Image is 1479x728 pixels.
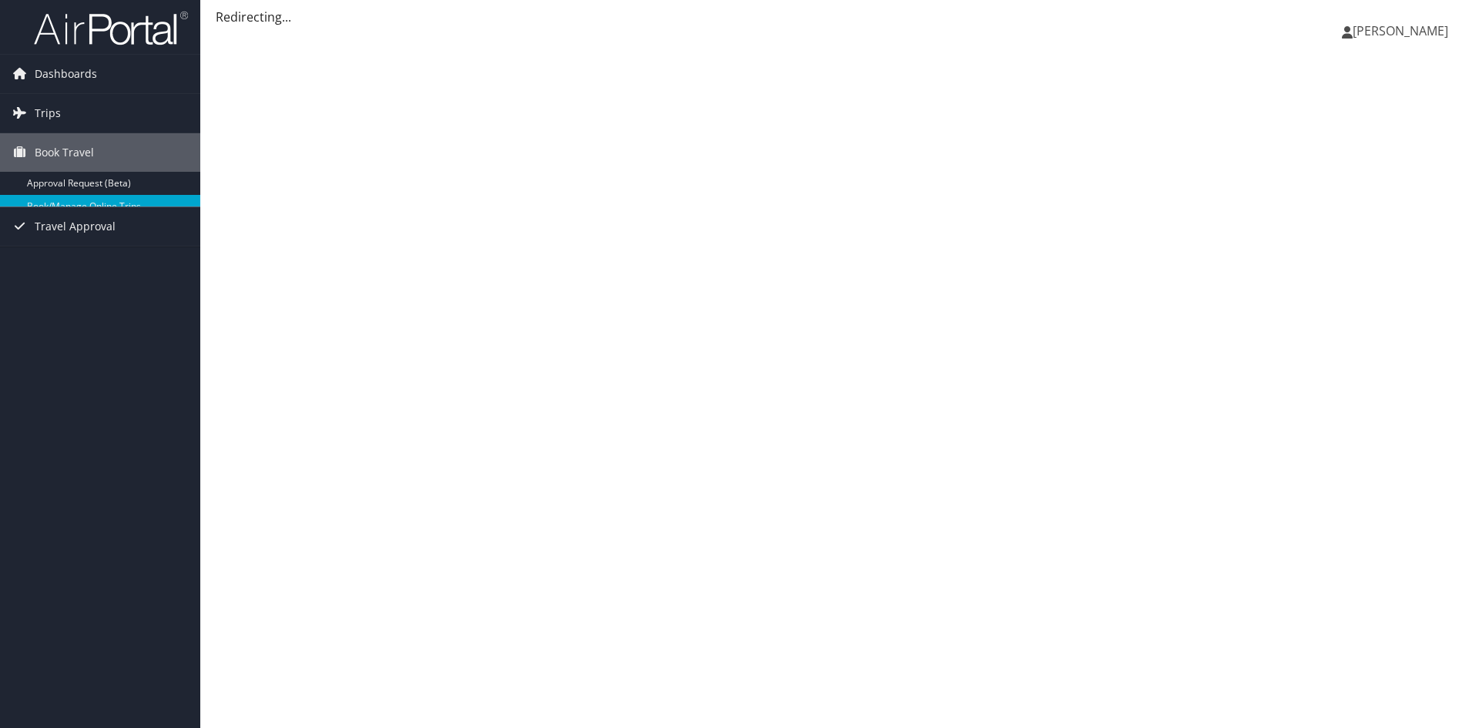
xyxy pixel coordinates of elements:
[1353,22,1448,39] span: [PERSON_NAME]
[35,55,97,93] span: Dashboards
[34,10,188,46] img: airportal-logo.png
[35,207,116,246] span: Travel Approval
[1342,8,1464,54] a: [PERSON_NAME]
[216,8,1464,26] div: Redirecting...
[35,133,94,172] span: Book Travel
[35,94,61,133] span: Trips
